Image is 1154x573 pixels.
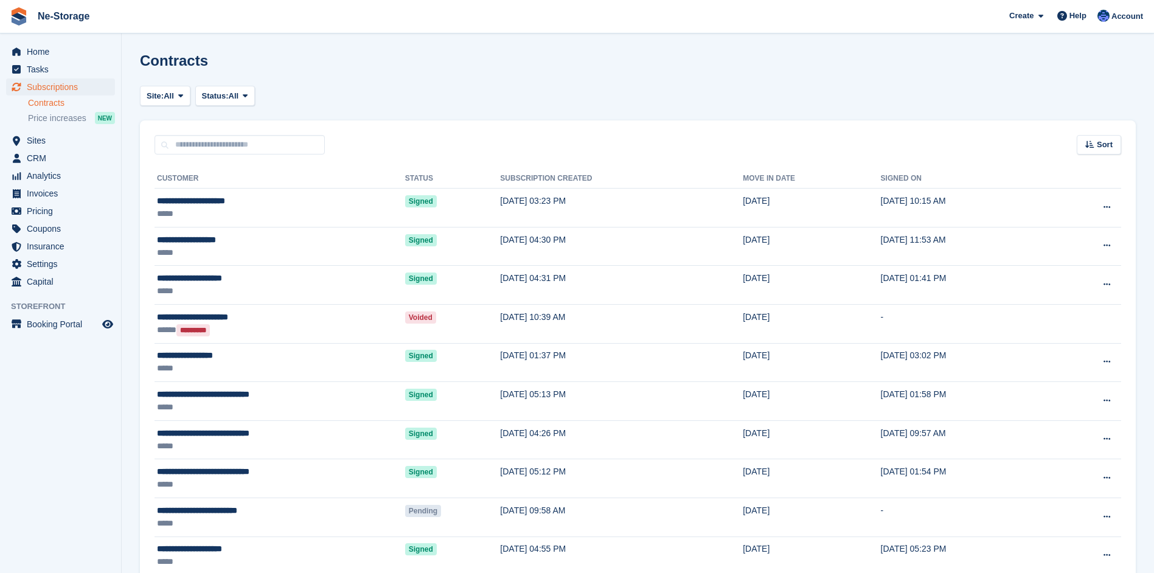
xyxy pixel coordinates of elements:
span: Sites [27,132,100,149]
a: menu [6,61,115,78]
td: [DATE] 01:41 PM [881,266,1054,305]
span: Signed [405,273,437,285]
span: Pending [405,505,441,517]
a: menu [6,273,115,290]
h1: Contracts [140,52,208,69]
span: Sort [1097,139,1113,151]
td: [DATE] 09:58 AM [500,498,743,537]
span: Signed [405,466,437,478]
td: [DATE] 05:13 PM [500,382,743,421]
span: Settings [27,255,100,273]
span: All [164,90,174,102]
td: [DATE] [743,227,880,266]
a: menu [6,238,115,255]
div: NEW [95,112,115,124]
td: [DATE] 04:30 PM [500,227,743,266]
a: Price increases NEW [28,111,115,125]
span: Invoices [27,185,100,202]
td: - [881,498,1054,537]
button: Site: All [140,86,190,106]
td: [DATE] 04:31 PM [500,266,743,305]
span: Subscriptions [27,78,100,95]
td: [DATE] [743,382,880,421]
span: Analytics [27,167,100,184]
td: [DATE] 09:57 AM [881,420,1054,459]
td: [DATE] 11:53 AM [881,227,1054,266]
span: Storefront [11,300,121,313]
td: [DATE] [743,266,880,305]
a: Preview store [100,317,115,332]
td: - [881,304,1054,343]
td: [DATE] 10:39 AM [500,304,743,343]
td: [DATE] [743,459,880,498]
a: menu [6,150,115,167]
td: [DATE] [743,189,880,227]
button: Status: All [195,86,255,106]
span: Signed [405,428,437,440]
a: menu [6,167,115,184]
td: [DATE] [743,420,880,459]
span: Signed [405,234,437,246]
a: menu [6,220,115,237]
td: [DATE] 01:58 PM [881,382,1054,421]
td: [DATE] [743,498,880,537]
a: menu [6,203,115,220]
a: menu [6,132,115,149]
img: Karol Carter [1097,10,1110,22]
td: [DATE] 04:26 PM [500,420,743,459]
span: Home [27,43,100,60]
span: Capital [27,273,100,290]
span: Insurance [27,238,100,255]
span: Site: [147,90,164,102]
th: Signed on [881,169,1054,189]
span: Voided [405,311,436,324]
a: menu [6,316,115,333]
span: CRM [27,150,100,167]
span: Signed [405,543,437,555]
span: Signed [405,350,437,362]
td: [DATE] 01:37 PM [500,343,743,382]
td: [DATE] [743,343,880,382]
a: menu [6,255,115,273]
th: Customer [155,169,405,189]
span: Pricing [27,203,100,220]
td: [DATE] 01:54 PM [881,459,1054,498]
span: Status: [202,90,229,102]
td: [DATE] 10:15 AM [881,189,1054,227]
span: Coupons [27,220,100,237]
a: menu [6,185,115,202]
span: Create [1009,10,1034,22]
th: Status [405,169,501,189]
td: [DATE] 03:23 PM [500,189,743,227]
a: Ne-Storage [33,6,94,26]
span: Booking Portal [27,316,100,333]
th: Subscription created [500,169,743,189]
a: menu [6,43,115,60]
span: Help [1069,10,1086,22]
span: Signed [405,389,437,401]
td: [DATE] 03:02 PM [881,343,1054,382]
span: All [229,90,239,102]
a: Contracts [28,97,115,109]
th: Move in date [743,169,880,189]
span: Account [1111,10,1143,23]
a: menu [6,78,115,95]
span: Signed [405,195,437,207]
td: [DATE] [743,304,880,343]
span: Tasks [27,61,100,78]
td: [DATE] 05:12 PM [500,459,743,498]
span: Price increases [28,113,86,124]
img: stora-icon-8386f47178a22dfd0bd8f6a31ec36ba5ce8667c1dd55bd0f319d3a0aa187defe.svg [10,7,28,26]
